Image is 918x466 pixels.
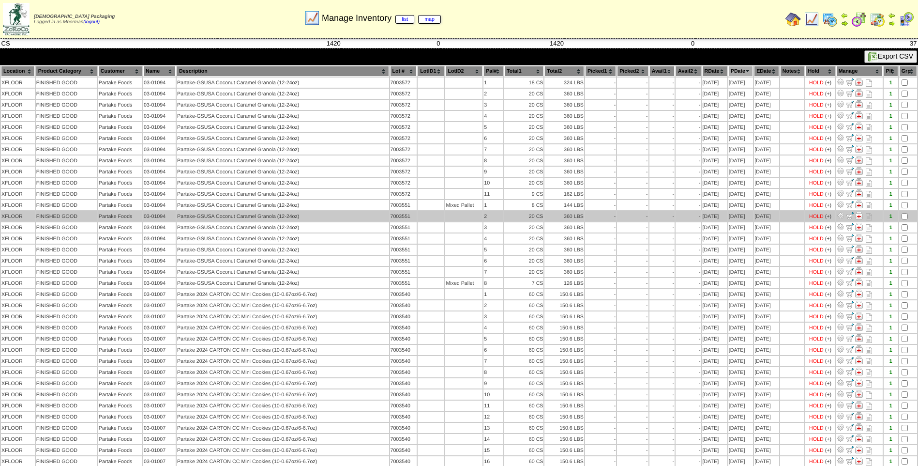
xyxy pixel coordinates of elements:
th: EDate [754,66,779,77]
td: XFLOOR [1,144,35,155]
img: Manage Hold [855,256,863,264]
img: Move [846,423,854,431]
img: Move [846,167,854,175]
img: Move [846,334,854,342]
td: Partake-GSUSA Coconut Caramel Granola (12-24oz) [177,144,389,155]
img: Adjust [837,256,844,264]
div: 1 [884,102,898,108]
td: - [649,111,675,121]
span: Manage Inventory [322,13,441,23]
td: XFLOOR [1,78,35,88]
td: [DATE] [728,89,753,99]
img: Move [846,301,854,309]
i: Note [866,135,872,142]
img: Move [846,178,854,186]
td: 37 [695,39,918,48]
div: 1 [884,113,898,119]
img: Manage Hold [855,245,863,253]
img: Adjust [837,412,844,420]
td: [DATE] [702,78,727,88]
img: calendarinout.gif [870,12,885,27]
td: [DATE] [702,100,727,110]
img: Manage Hold [855,357,863,364]
td: 20 CS [504,100,543,110]
div: 1 [884,91,898,97]
td: - [676,122,701,132]
img: Move [846,368,854,375]
img: Move [846,223,854,231]
img: Move [846,123,854,130]
td: 360 LBS [544,111,584,121]
img: Move [846,156,854,164]
i: Note [866,124,872,131]
span: Logged in as Mnorman [34,14,115,25]
th: RDate [702,66,727,77]
div: HOLD [809,147,824,153]
img: Move [846,390,854,398]
img: arrowleft.gif [841,12,848,19]
img: Move [846,412,854,420]
td: CS [0,39,218,48]
td: Partake-GSUSA Coconut Caramel Granola (12-24oz) [177,133,389,143]
img: calendarblend.gif [851,12,867,27]
td: 03-01094 [143,100,176,110]
td: [DATE] [754,144,779,155]
img: line_graph.gif [804,12,819,27]
img: arrowright.gif [888,19,896,27]
td: Partake Foods [98,100,142,110]
td: 2 [483,89,503,99]
td: XFLOOR [1,122,35,132]
th: Total1 [504,66,543,77]
img: Adjust [837,223,844,231]
i: Note [866,79,872,87]
td: 7003572 [390,100,417,110]
td: Partake Foods [98,89,142,99]
img: Manage Hold [855,446,863,453]
th: Total2 [544,66,584,77]
td: XFLOOR [1,155,35,166]
img: calendarprod.gif [822,12,838,27]
img: home.gif [785,12,801,27]
td: 3 [483,100,503,110]
td: - [585,133,616,143]
td: FINISHED GOOD [36,144,97,155]
img: Move [846,446,854,453]
img: Manage Hold [855,312,863,320]
img: Move [846,457,854,465]
div: 1 [884,147,898,153]
td: [DATE] [754,78,779,88]
img: Adjust [837,312,844,320]
img: Move [846,323,854,331]
td: [DATE] [754,122,779,132]
img: Move [846,89,854,97]
td: Partake-GSUSA Coconut Caramel Granola (12-24oz) [177,78,389,88]
td: 03-01094 [143,89,176,99]
td: 7003572 [390,144,417,155]
td: 360 LBS [544,133,584,143]
td: [DATE] [754,100,779,110]
th: Manage [836,66,883,77]
td: - [617,111,648,121]
td: 1420 [218,39,341,48]
td: 7 [483,144,503,155]
td: 4 [483,111,503,121]
td: - [617,122,648,132]
td: [DATE] [702,111,727,121]
img: Move [846,245,854,253]
td: [DATE] [728,122,753,132]
img: Adjust [837,167,844,175]
img: Manage Hold [855,390,863,398]
td: 03-01094 [143,111,176,121]
img: Adjust [837,379,844,387]
th: Name [143,66,176,77]
img: Move [846,212,854,219]
td: - [649,122,675,132]
td: 360 LBS [544,122,584,132]
img: Adjust [837,123,844,130]
td: Partake Foods [98,133,142,143]
td: 03-01094 [143,78,176,88]
td: - [676,89,701,99]
img: Adjust [837,457,844,465]
img: Manage Hold [855,89,863,97]
img: Adjust [837,156,844,164]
